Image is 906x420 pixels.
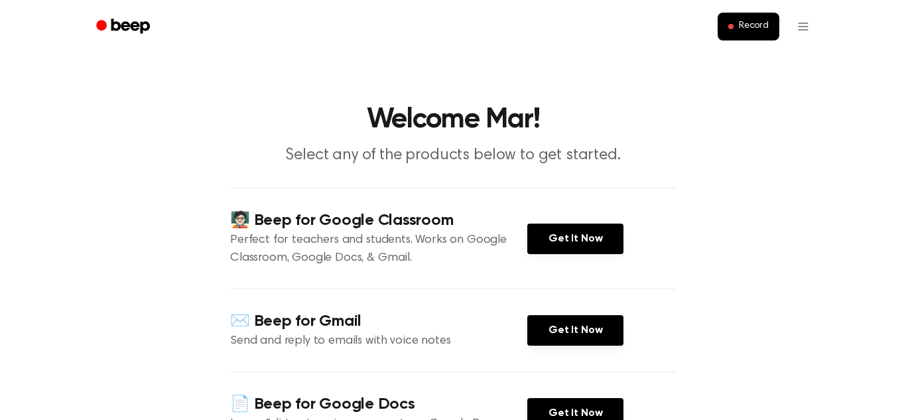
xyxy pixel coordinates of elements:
[230,232,527,267] p: Perfect for teachers and students. Works on Google Classroom, Google Docs, & Gmail.
[527,315,623,346] a: Get It Now
[527,224,623,254] a: Get It Now
[787,11,819,42] button: Open menu
[230,210,527,232] h4: 🧑🏻‍🏫 Beep for Google Classroom
[230,311,527,332] h4: ✉️ Beep for Gmail
[718,13,779,40] button: Record
[230,393,527,415] h4: 📄 Beep for Google Docs
[113,106,793,134] h1: Welcome Mar!
[739,21,769,33] span: Record
[87,14,162,40] a: Beep
[230,332,527,350] p: Send and reply to emails with voice notes
[198,145,708,167] p: Select any of the products below to get started.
